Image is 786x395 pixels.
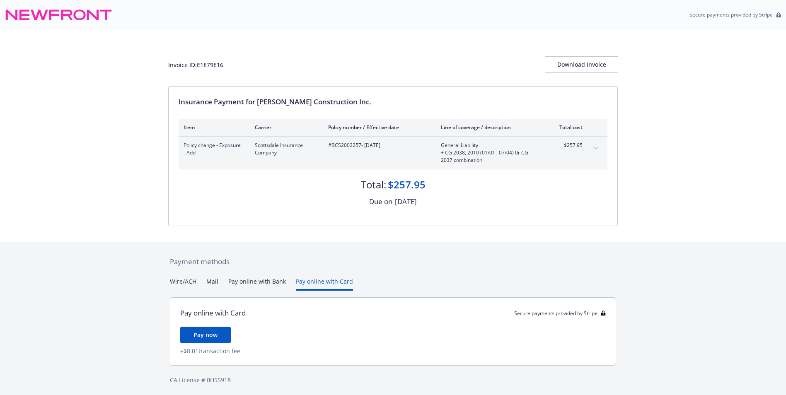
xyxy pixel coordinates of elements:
[170,376,616,384] div: CA License # 0H55918
[441,149,538,164] span: + CG 2038, 2010 (01/01 , 07/04) 0r CG 2037 combination
[206,277,218,291] button: Mail
[589,142,602,155] button: expand content
[184,124,242,131] div: Item
[170,277,196,291] button: Wire/ACH
[180,347,606,355] div: + $8.01 transaction fee
[441,142,538,164] span: General Liability+ CG 2038, 2010 (01/01 , 07/04) 0r CG 2037 combination
[689,11,773,18] p: Secure payments provided by Stripe
[296,277,353,291] button: Pay online with Card
[514,310,606,317] div: Secure payments provided by Stripe
[545,56,618,73] button: Download Invoice
[255,124,315,131] div: Carrier
[184,142,242,157] span: Policy change - Exposure - Add
[388,178,426,192] div: $257.95
[179,137,607,169] div: Policy change - Exposure - AddScottsdale Insurance Company#BCS2002257- [DATE]General Liability+ C...
[551,124,583,131] div: Total cost
[441,142,538,149] span: General Liability
[328,142,428,149] span: #BCS2002257 - [DATE]
[228,277,286,291] button: Pay online with Bank
[168,60,223,69] div: Invoice ID: E1E79E16
[193,331,218,339] span: Pay now
[369,196,392,207] div: Due on
[255,142,315,157] span: Scottsdale Insurance Company
[551,142,583,149] span: $257.95
[395,196,417,207] div: [DATE]
[361,178,386,192] div: Total:
[170,256,616,267] div: Payment methods
[441,124,538,131] div: Line of coverage / description
[545,57,618,72] div: Download Invoice
[180,327,231,343] button: Pay now
[328,124,428,131] div: Policy number / Effective date
[180,308,246,318] div: Pay online with Card
[179,96,607,107] div: Insurance Payment for [PERSON_NAME] Construction Inc.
